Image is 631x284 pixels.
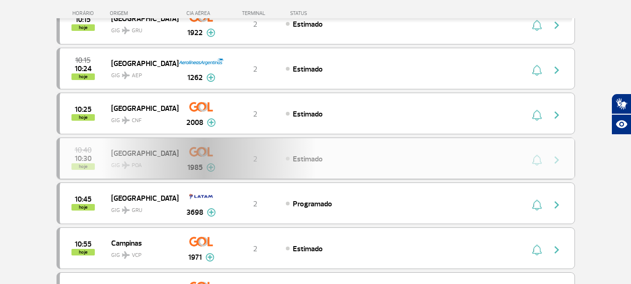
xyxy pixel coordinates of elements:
img: mais-info-painel-voo.svg [207,208,216,217]
img: sino-painel-voo.svg [532,199,542,211]
img: destiny_airplane.svg [122,251,130,259]
div: STATUS [285,10,362,16]
span: 2 [253,65,257,74]
span: 2008 [186,117,203,128]
button: Abrir tradutor de língua de sinais. [611,94,631,114]
span: AEP [132,72,142,80]
span: GRU [132,206,142,215]
span: [GEOGRAPHIC_DATA] [111,102,171,114]
span: 2 [253,20,257,29]
span: 1262 [187,72,203,83]
span: 1971 [188,252,202,263]
span: 2025-09-30 10:15:00 [75,16,91,23]
img: sino-painel-voo.svg [532,109,542,121]
img: destiny_airplane.svg [122,206,130,214]
span: CNF [132,117,142,125]
div: CIA AÉREA [178,10,225,16]
span: 2025-09-30 10:24:00 [75,66,92,72]
span: 2025-09-30 10:45:00 [75,196,92,203]
span: Estimado [293,244,323,254]
span: GRU [132,27,142,35]
span: GIG [111,66,171,80]
span: hoje [71,204,95,211]
span: 2025-09-30 10:25:00 [75,106,92,113]
span: Estimado [293,109,323,119]
img: destiny_airplane.svg [122,72,130,79]
img: seta-direita-painel-voo.svg [551,65,562,76]
span: 2 [253,244,257,254]
div: ORIGEM [110,10,178,16]
span: 2025-09-30 10:15:00 [75,57,91,64]
img: seta-direita-painel-voo.svg [551,20,562,31]
img: mais-info-painel-voo.svg [206,253,214,262]
span: Programado [293,199,332,209]
div: Plugin de acessibilidade da Hand Talk. [611,94,631,135]
span: 2025-09-30 10:55:00 [75,241,92,248]
span: hoje [71,24,95,31]
span: 2 [253,109,257,119]
img: sino-painel-voo.svg [532,20,542,31]
span: [GEOGRAPHIC_DATA] [111,192,171,204]
img: seta-direita-painel-voo.svg [551,199,562,211]
img: sino-painel-voo.svg [532,65,542,76]
img: destiny_airplane.svg [122,117,130,124]
img: seta-direita-painel-voo.svg [551,244,562,255]
span: GIG [111,111,171,125]
button: Abrir recursos assistivos. [611,114,631,135]
img: mais-info-painel-voo.svg [206,29,215,37]
img: seta-direita-painel-voo.svg [551,109,562,121]
div: TERMINAL [225,10,285,16]
span: Estimado [293,20,323,29]
span: VCP [132,251,142,260]
span: GIG [111,22,171,35]
span: [GEOGRAPHIC_DATA] [111,57,171,69]
span: GIG [111,201,171,215]
img: destiny_airplane.svg [122,27,130,34]
img: sino-painel-voo.svg [532,244,542,255]
span: GIG [111,246,171,260]
span: Campinas [111,237,171,249]
span: 1922 [187,27,203,38]
span: hoje [71,114,95,121]
span: 2 [253,199,257,209]
img: mais-info-painel-voo.svg [207,118,216,127]
span: 3698 [186,207,203,218]
span: hoje [71,249,95,255]
div: HORÁRIO [59,10,110,16]
span: hoje [71,73,95,80]
img: mais-info-painel-voo.svg [206,73,215,82]
span: Estimado [293,65,323,74]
